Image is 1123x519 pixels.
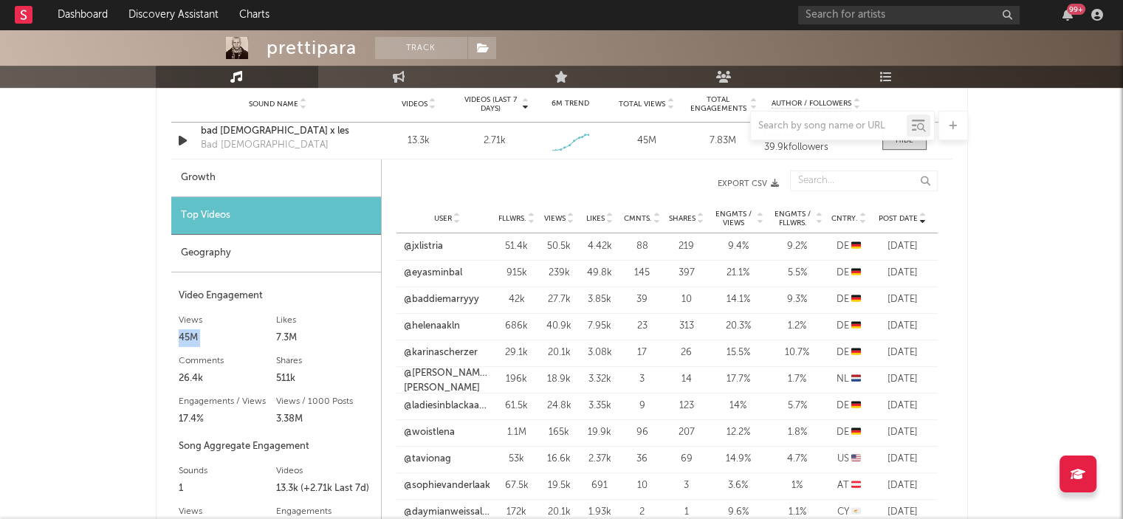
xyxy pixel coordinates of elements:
[276,462,374,480] div: Videos
[831,239,868,254] div: DE
[875,266,930,281] div: [DATE]
[536,98,605,109] div: 6M Trend
[276,329,374,347] div: 7.3M
[712,346,764,360] div: 15.5 %
[404,452,451,467] a: @tavionag
[583,292,617,307] div: 3.85k
[171,235,381,272] div: Geography
[772,239,823,254] div: 9.2 %
[851,241,861,251] span: 🇩🇪
[583,266,617,281] div: 49.8k
[498,266,535,281] div: 915k
[624,239,661,254] div: 88
[688,134,757,148] div: 7.83M
[668,425,705,440] div: 207
[668,239,705,254] div: 219
[179,462,276,480] div: Sounds
[875,425,930,440] div: [DATE]
[875,319,930,334] div: [DATE]
[498,346,535,360] div: 29.1k
[875,372,930,387] div: [DATE]
[171,159,381,197] div: Growth
[875,399,930,413] div: [DATE]
[498,239,535,254] div: 51.4k
[179,352,276,370] div: Comments
[831,452,868,467] div: US
[831,399,868,413] div: DE
[498,214,526,223] span: Fllwrs.
[498,452,535,467] div: 53k
[624,292,661,307] div: 39
[751,120,907,132] input: Search by song name or URL
[851,268,861,278] span: 🇩🇪
[851,427,861,437] span: 🇩🇪
[583,239,617,254] div: 4.42k
[404,346,478,360] a: @karinascherzer
[404,292,479,307] a: @baddiemarryyy
[619,100,665,109] span: Total Views
[583,478,617,493] div: 691
[276,370,374,388] div: 511k
[668,372,705,387] div: 14
[851,321,861,331] span: 🇩🇪
[179,410,276,428] div: 17.4%
[543,292,576,307] div: 27.7k
[668,319,705,334] div: 313
[668,452,705,467] div: 69
[498,292,535,307] div: 42k
[498,399,535,413] div: 61.5k
[772,99,851,109] span: Author / Followers
[831,478,868,493] div: AT
[712,239,764,254] div: 9.4 %
[831,319,868,334] div: DE
[712,372,764,387] div: 17.7 %
[669,214,696,223] span: Shares
[668,346,705,360] div: 26
[879,214,918,223] span: Post Date
[772,372,823,387] div: 1.7 %
[712,266,764,281] div: 21.1 %
[612,134,681,148] div: 45M
[460,95,520,113] span: Videos (last 7 days)
[851,295,861,304] span: 🇩🇪
[712,425,764,440] div: 12.2 %
[712,452,764,467] div: 14.9 %
[831,266,868,281] div: DE
[875,478,930,493] div: [DATE]
[851,401,861,410] span: 🇩🇪
[543,372,576,387] div: 18.9k
[668,478,705,493] div: 3
[434,214,452,223] span: User
[543,478,576,493] div: 19.5k
[583,425,617,440] div: 19.9k
[875,239,930,254] div: [DATE]
[624,266,661,281] div: 145
[583,319,617,334] div: 7.95k
[543,452,576,467] div: 16.6k
[790,171,938,191] input: Search...
[276,352,374,370] div: Shares
[831,214,858,223] span: Cntry.
[831,346,868,360] div: DE
[772,210,814,227] span: Engmts / Fllwrs.
[624,319,661,334] div: 23
[385,134,453,148] div: 13.3k
[276,312,374,329] div: Likes
[772,478,823,493] div: 1 %
[712,319,764,334] div: 20.3 %
[798,6,1020,24] input: Search for artists
[498,372,535,387] div: 196k
[498,425,535,440] div: 1.1M
[586,214,605,223] span: Likes
[411,179,779,188] button: Export CSV
[668,399,705,413] div: 123
[624,478,661,493] div: 10
[179,329,276,347] div: 45M
[831,425,868,440] div: DE
[772,266,823,281] div: 5.5 %
[276,410,374,428] div: 3.38M
[875,452,930,467] div: [DATE]
[851,454,861,464] span: 🇺🇸
[772,399,823,413] div: 5.7 %
[875,346,930,360] div: [DATE]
